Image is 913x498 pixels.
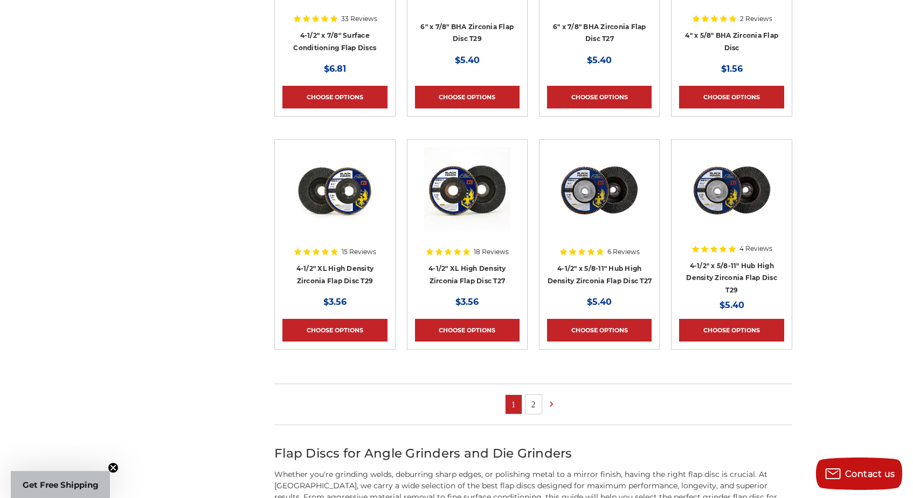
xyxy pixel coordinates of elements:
[415,319,520,342] a: Choose Options
[274,444,792,463] h2: Flap Discs for Angle Grinders and Die Grinders
[282,147,387,252] a: 4-1/2" XL High Density Zirconia Flap Disc T29
[282,86,387,108] a: Choose Options
[553,23,646,43] a: 6" x 7/8" BHA Zirconia Flap Disc T27
[11,471,110,498] div: Get Free ShippingClose teaser
[324,64,346,74] span: $6.81
[679,86,784,108] a: Choose Options
[740,16,772,22] span: 2 Reviews
[685,31,778,52] a: 4" x 5/8" BHA Zirconia Flap Disc
[292,147,378,234] img: 4-1/2" XL High Density Zirconia Flap Disc T29
[282,319,387,342] a: Choose Options
[323,297,347,307] span: $3.56
[474,249,509,255] span: 18 Reviews
[689,147,775,234] img: Zirconia flap disc with screw hub
[424,147,510,234] img: 4-1/2" XL High Density Zirconia Flap Disc T27
[679,147,784,252] a: Zirconia flap disc with screw hub
[556,147,642,234] img: high density flap disc with screw hub
[428,264,506,285] a: 4-1/2" XL High Density Zirconia Flap Disc T27
[587,297,612,307] span: $5.40
[415,86,520,108] a: Choose Options
[420,23,514,43] a: 6" x 7/8" BHA Zirconia Flap Disc T29
[547,86,652,108] a: Choose Options
[547,319,652,342] a: Choose Options
[341,16,377,22] span: 33 Reviews
[845,469,895,479] span: Contact us
[455,297,479,307] span: $3.56
[587,55,612,65] span: $5.40
[547,147,652,252] a: high density flap disc with screw hub
[548,264,652,285] a: 4-1/2" x 5/8-11" Hub High Density Zirconia Flap Disc T27
[455,55,480,65] span: $5.40
[816,458,902,490] button: Contact us
[686,262,777,294] a: 4-1/2" x 5/8-11" Hub High Density Zirconia Flap Disc T29
[293,31,376,52] a: 4-1/2" x 7/8" Surface Conditioning Flap Discs
[342,249,376,255] span: 15 Reviews
[108,462,119,473] button: Close teaser
[720,300,744,310] span: $5.40
[296,264,374,285] a: 4-1/2" XL High Density Zirconia Flap Disc T29
[679,319,784,342] a: Choose Options
[721,64,743,74] span: $1.56
[23,480,99,490] span: Get Free Shipping
[607,249,640,255] span: 6 Reviews
[415,147,520,252] a: 4-1/2" XL High Density Zirconia Flap Disc T27
[506,395,522,414] a: 1
[525,395,542,414] a: 2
